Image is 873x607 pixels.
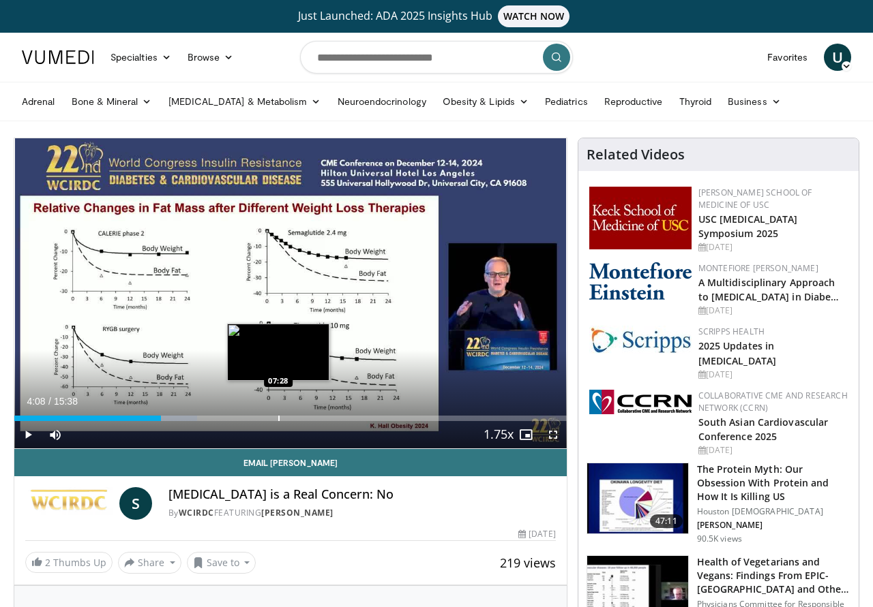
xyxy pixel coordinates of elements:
input: Search topics, interventions [300,41,573,74]
a: [MEDICAL_DATA] & Metabolism [160,88,329,115]
div: [DATE] [698,444,848,456]
img: c9f2b0b7-b02a-4276-a72a-b0cbb4230bc1.jpg.150x105_q85_autocrop_double_scale_upscale_version-0.2.jpg [589,326,692,354]
button: Save to [187,552,256,574]
video-js: Video Player [14,138,567,449]
a: South Asian Cardiovascular Conference 2025 [698,416,829,443]
p: [PERSON_NAME] [697,520,850,531]
h3: Health of Vegetarians and Vegans: Findings From EPIC-[GEOGRAPHIC_DATA] and Othe… [697,555,850,596]
a: Favorites [759,44,816,71]
a: USC [MEDICAL_DATA] Symposium 2025 [698,213,798,240]
a: Collaborative CME and Research Network (CCRN) [698,390,848,414]
span: 15:38 [54,396,78,407]
span: 219 views [500,555,556,571]
img: image.jpeg [227,324,329,381]
img: WCIRDC [25,487,114,520]
img: a04ee3ba-8487-4636-b0fb-5e8d268f3737.png.150x105_q85_autocrop_double_scale_upscale_version-0.2.png [589,390,692,414]
a: Montefiore [PERSON_NAME] [698,262,818,274]
img: b7b8b05e-5021-418b-a89a-60a270e7cf82.150x105_q85_crop-smart_upscale.jpg [587,463,688,534]
img: 7b941f1f-d101-407a-8bfa-07bd47db01ba.png.150x105_q85_autocrop_double_scale_upscale_version-0.2.jpg [589,187,692,249]
a: Browse [179,44,242,71]
a: U [824,44,851,71]
a: Adrenal [14,88,63,115]
button: Mute [42,421,69,448]
a: S [119,487,152,520]
img: VuMedi Logo [22,50,94,64]
a: Neuroendocrinology [329,88,434,115]
a: Thyroid [671,88,720,115]
span: 47:11 [650,514,683,528]
h4: Related Videos [587,146,685,163]
div: [DATE] [698,369,848,381]
a: Reproductive [596,88,671,115]
img: b0142b4c-93a1-4b58-8f91-5265c282693c.png.150x105_q85_autocrop_double_scale_upscale_version-0.2.png [589,262,692,300]
a: 2 Thumbs Up [25,552,113,573]
div: [DATE] [518,528,555,540]
span: / [48,396,51,407]
a: Obesity & Lipids [434,88,537,115]
a: Bone & Mineral [63,88,160,115]
div: Progress Bar [14,416,567,421]
button: Playback Rate [485,421,512,448]
h3: The Protein Myth: Our Obsession With Protein and How It Is Killing US [697,463,850,503]
a: Email [PERSON_NAME] [14,449,567,476]
div: By FEATURING [168,507,556,519]
a: A Multidisciplinary Approach to [MEDICAL_DATA] in Diabe… [698,276,840,303]
a: [PERSON_NAME] [261,507,334,518]
span: 4:08 [27,396,45,407]
a: [PERSON_NAME] School of Medicine of USC [698,187,812,211]
button: Share [118,552,181,574]
button: Enable picture-in-picture mode [512,421,539,448]
a: Just Launched: ADA 2025 Insights HubWATCH NOW [24,5,849,27]
a: WCIRDC [179,507,214,518]
div: [DATE] [698,305,848,317]
div: [DATE] [698,241,848,253]
a: Business [720,88,789,115]
a: Scripps Health [698,326,765,337]
a: Specialties [102,44,179,71]
p: 90.5K views [697,533,742,544]
button: Fullscreen [539,421,567,448]
span: 2 [45,556,50,569]
p: Houston [DEMOGRAPHIC_DATA] [697,506,850,517]
a: 2025 Updates in [MEDICAL_DATA] [698,339,776,367]
h4: [MEDICAL_DATA] is a Real Concern: No [168,487,556,502]
span: WATCH NOW [498,5,570,27]
a: Pediatrics [537,88,596,115]
button: Play [14,421,42,448]
a: 47:11 The Protein Myth: Our Obsession With Protein and How It Is Killing US Houston [DEMOGRAPHIC_... [587,463,850,544]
